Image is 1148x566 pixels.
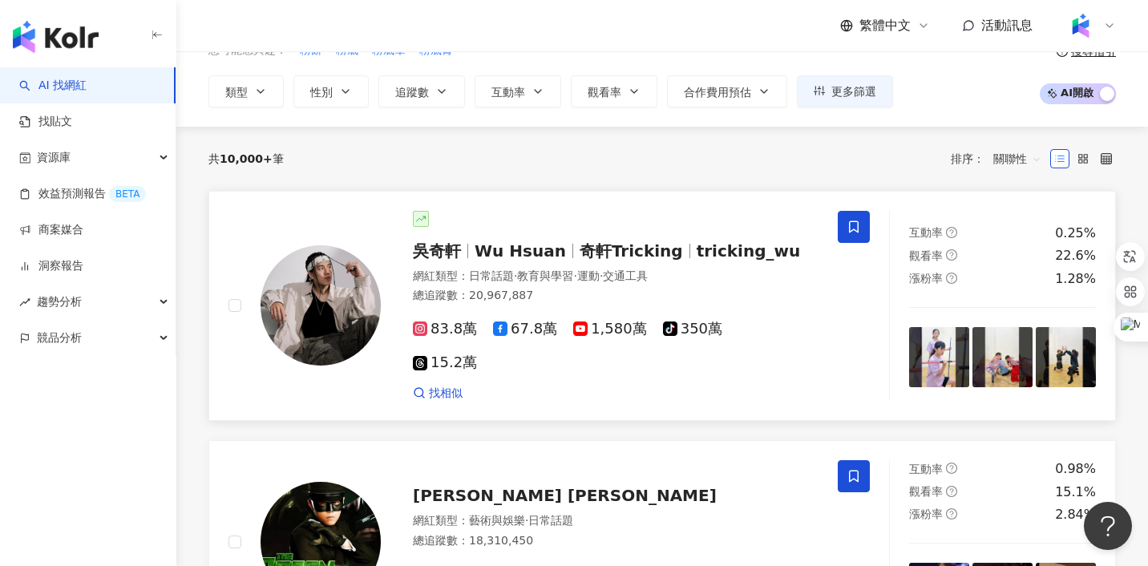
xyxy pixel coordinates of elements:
img: KOL Avatar [261,245,381,366]
span: 活動訊息 [981,18,1033,33]
a: searchAI 找網紅 [19,78,87,94]
span: 15.2萬 [413,354,477,371]
span: question-circle [946,486,957,497]
a: 洞察報告 [19,258,83,274]
span: 觀看率 [588,86,621,99]
div: 總追蹤數 ： 20,967,887 [413,288,819,304]
a: KOL Avatar吳奇軒Wu Hsuan奇軒Trickingtricking_wu網紅類型：日常話題·教育與學習·運動·交通工具總追蹤數：20,967,88783.8萬67.8萬1,580萬3... [208,191,1116,422]
span: 漲粉率 [909,507,943,520]
span: 日常話題 [469,269,514,282]
span: [PERSON_NAME] [PERSON_NAME] [413,486,717,505]
span: tricking_wu [697,241,801,261]
button: 合作費用預估 [667,75,787,107]
span: 合作費用預估 [684,86,751,99]
span: 類型 [225,86,248,99]
span: 找相似 [429,386,463,402]
div: 網紅類型 ： [413,269,819,285]
button: 類型 [208,75,284,107]
div: 0.98% [1055,460,1096,478]
img: post-image [972,327,1033,387]
button: 追蹤數 [378,75,465,107]
div: 15.1% [1055,483,1096,501]
span: 競品分析 [37,320,82,356]
span: 互動率 [909,463,943,475]
span: 觀看率 [909,485,943,498]
span: · [600,269,603,282]
button: 觀看率 [571,75,657,107]
a: 效益預測報告BETA [19,186,146,202]
span: 奇軒Tricking [580,241,683,261]
span: 更多篩選 [831,85,876,98]
span: 性別 [310,86,333,99]
a: 找相似 [413,386,463,402]
div: 排序： [951,146,1050,172]
span: 漲粉率 [909,272,943,285]
div: 網紅類型 ： [413,513,819,529]
span: 藝術與娛樂 [469,514,525,527]
button: 互動率 [475,75,561,107]
span: 觀看率 [909,249,943,262]
span: question-circle [946,508,957,520]
button: 更多篩選 [797,75,893,107]
span: question-circle [946,463,957,474]
span: 趨勢分析 [37,284,82,320]
img: logo [13,21,99,53]
img: post-image [1036,327,1096,387]
span: 10,000+ [220,152,273,165]
span: 350萬 [663,321,722,338]
span: 教育與學習 [517,269,573,282]
span: 資源庫 [37,139,71,176]
span: 日常話題 [528,514,573,527]
div: 1.28% [1055,270,1096,288]
span: 運動 [577,269,600,282]
span: · [525,514,528,527]
img: Kolr%20app%20icon%20%281%29.png [1065,10,1096,41]
span: 67.8萬 [493,321,557,338]
span: question-circle [946,227,957,238]
iframe: Help Scout Beacon - Open [1084,502,1132,550]
span: 繁體中文 [859,17,911,34]
a: 找貼文 [19,114,72,130]
span: · [573,269,576,282]
span: question-circle [946,249,957,261]
span: 追蹤數 [395,86,429,99]
div: 22.6% [1055,247,1096,265]
span: 83.8萬 [413,321,477,338]
span: 關聯性 [993,146,1041,172]
div: 共 筆 [208,152,284,165]
img: post-image [909,327,969,387]
span: 1,580萬 [573,321,647,338]
span: 交通工具 [603,269,648,282]
span: rise [19,297,30,308]
span: 互動率 [909,226,943,239]
span: question-circle [946,273,957,284]
span: 吳奇軒 [413,241,461,261]
span: · [514,269,517,282]
a: 商案媒合 [19,222,83,238]
div: 2.84% [1055,506,1096,524]
div: 總追蹤數 ： 18,310,450 [413,533,819,549]
div: 0.25% [1055,224,1096,242]
span: 互動率 [491,86,525,99]
button: 性別 [293,75,369,107]
span: Wu Hsuan [475,241,566,261]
